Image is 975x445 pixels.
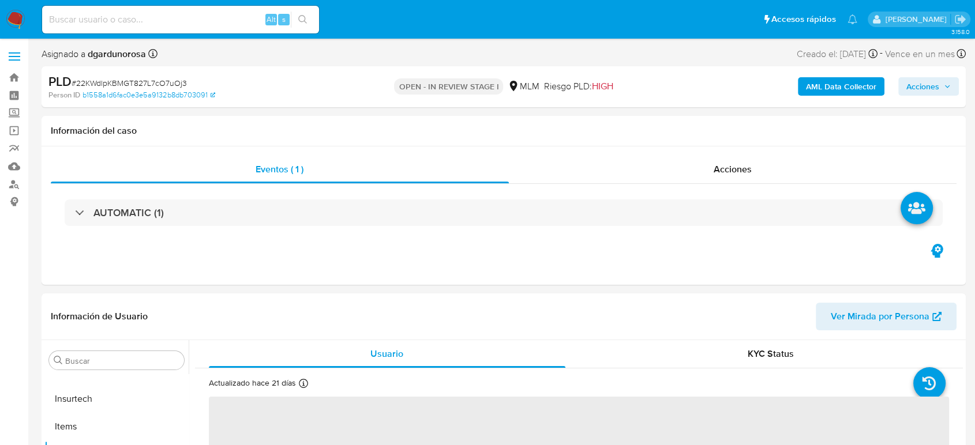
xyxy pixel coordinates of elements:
span: KYC Status [748,347,794,360]
span: Asignado a [42,48,146,61]
b: PLD [48,72,72,90]
h3: AUTOMATIC (1) [93,206,164,219]
span: Acciones [906,77,939,96]
b: AML Data Collector [806,77,876,96]
p: diego.gardunorosas@mercadolibre.com.mx [885,14,950,25]
a: Notificaciones [847,14,857,24]
div: MLM [508,80,539,93]
a: b1558a1d6fac0e3e5a9132b8db703091 [82,90,215,100]
input: Buscar [65,356,179,366]
button: AML Data Collector [798,77,884,96]
span: - [880,46,883,62]
a: Salir [954,13,966,25]
span: s [282,14,286,25]
span: Riesgo PLD: [543,80,613,93]
span: Vence en un mes [885,48,955,61]
p: OPEN - IN REVIEW STAGE I [394,78,503,95]
span: Usuario [370,347,403,360]
span: Eventos ( 1 ) [256,163,303,176]
button: Buscar [54,356,63,365]
input: Buscar usuario o caso... [42,12,319,27]
span: Acciones [714,163,752,176]
button: Acciones [898,77,959,96]
b: dgardunorosa [85,47,146,61]
p: Actualizado hace 21 días [209,378,296,389]
h1: Información de Usuario [51,311,148,322]
b: Person ID [48,90,80,100]
span: Ver Mirada por Persona [831,303,929,330]
button: Items [44,413,189,440]
button: search-icon [291,12,314,28]
h1: Información del caso [51,125,957,137]
span: Accesos rápidos [771,13,836,25]
div: Creado el: [DATE] [797,46,877,62]
span: # 22KWdlpKBMGT827L7cO7uOj3 [72,77,187,89]
button: Insurtech [44,385,189,413]
button: Ver Mirada por Persona [816,303,957,330]
span: HIGH [591,80,613,93]
div: AUTOMATIC (1) [65,199,943,226]
span: Alt [267,14,276,25]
